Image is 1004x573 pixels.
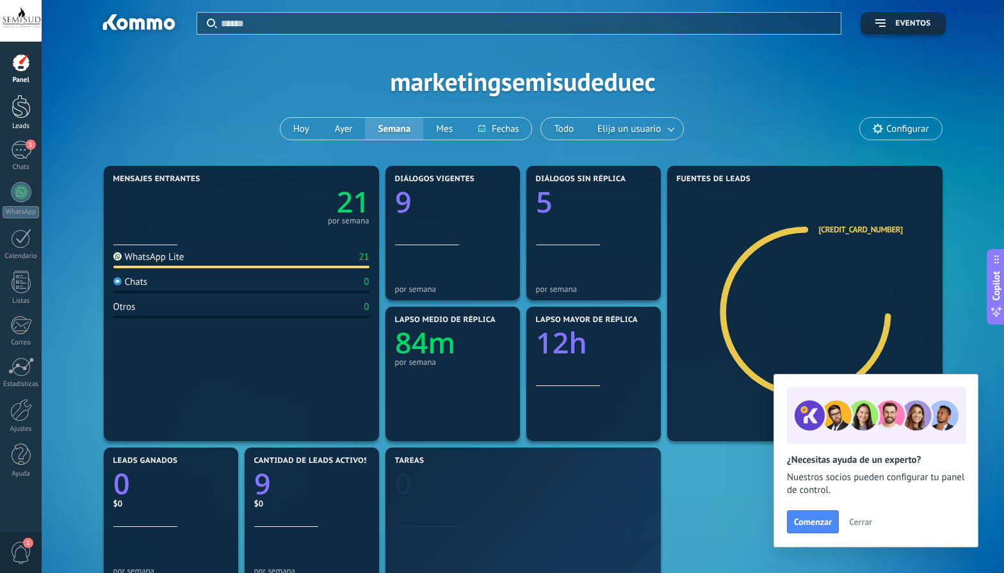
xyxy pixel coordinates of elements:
[3,76,40,85] div: Panel
[254,456,369,465] span: Cantidad de leads activos
[328,218,369,224] div: por semana
[3,425,40,433] div: Ajustes
[395,456,425,465] span: Tareas
[364,301,369,313] div: 0
[254,498,369,509] div: $0
[395,464,651,503] a: 0
[536,182,553,222] text: 5
[466,118,531,140] button: Fechas
[336,182,369,222] text: 21
[364,276,369,288] div: 0
[113,252,122,261] img: WhatsApp Lite
[423,118,466,140] button: Mes
[113,456,178,465] span: Leads ganados
[3,297,40,305] div: Listas
[113,498,229,509] div: $0
[677,175,751,184] span: Fuentes de leads
[3,206,39,218] div: WhatsApp
[536,284,651,294] div: por semana
[849,517,872,526] span: Cerrar
[3,339,40,347] div: Correo
[895,19,930,28] span: Eventos
[587,118,683,140] button: Elija un usuario
[113,175,200,184] span: Mensajes entrantes
[990,271,1003,300] span: Copilot
[113,464,130,503] text: 0
[241,182,369,222] a: 21
[113,276,148,288] div: Chats
[395,323,455,362] text: 84m
[787,454,965,466] h2: ¿Necesitas ayuda de un experto?
[3,122,40,131] div: Leads
[113,301,136,313] div: Otros
[395,182,412,222] text: 9
[395,284,510,294] div: por semana
[536,323,651,362] a: 12h
[541,118,587,140] button: Todo
[113,277,122,286] img: Chats
[886,124,928,134] span: Configurar
[254,464,369,503] a: 9
[359,251,369,263] div: 21
[254,464,271,503] text: 9
[595,120,663,138] span: Elija un usuario
[819,224,903,235] a: [CREDIT_CARD_NUMBER]
[536,175,626,184] span: Diálogos sin réplica
[787,471,965,497] span: Nuestros socios pueden configurar tu panel de control.
[113,251,184,263] div: WhatsApp Lite
[113,464,229,503] a: 0
[794,517,832,526] span: Comenzar
[322,118,366,140] button: Ayer
[536,323,587,362] text: 12h
[280,118,322,140] button: Hoy
[365,118,423,140] button: Semana
[843,512,878,531] button: Cerrar
[26,140,36,150] span: 1
[23,538,33,548] span: 1
[3,252,40,261] div: Calendario
[395,357,510,367] div: por semana
[395,464,412,503] text: 0
[395,316,496,325] span: Lapso medio de réplica
[536,316,638,325] span: Lapso mayor de réplica
[787,510,839,533] button: Comenzar
[395,175,475,184] span: Diálogos vigentes
[3,380,40,389] div: Estadísticas
[3,163,40,172] div: Chats
[3,470,40,478] div: Ayuda
[861,12,945,35] button: Eventos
